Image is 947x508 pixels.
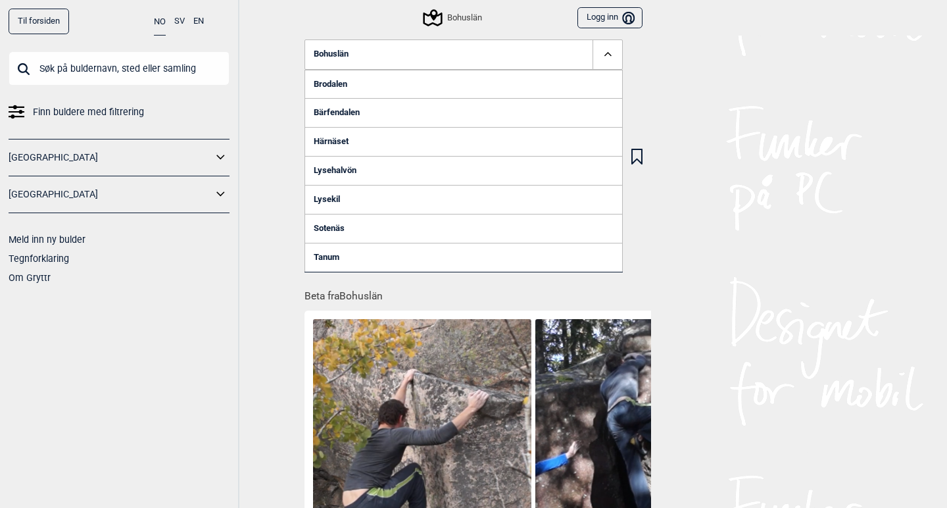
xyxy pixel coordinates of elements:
[304,243,623,272] a: Tanum
[193,9,204,34] button: EN
[9,185,212,204] a: [GEOGRAPHIC_DATA]
[174,9,185,34] button: SV
[304,70,623,99] a: Brodalen
[154,9,166,36] button: NO
[9,253,69,264] a: Tegnforklaring
[9,51,230,86] input: Søk på buldernavn, sted eller samling
[304,214,623,243] a: Sotenäs
[304,39,623,70] button: Bohuslän
[9,9,69,34] a: Til forsiden
[304,98,623,127] a: Bärfendalen
[9,148,212,167] a: [GEOGRAPHIC_DATA]
[425,10,482,26] div: Bohuslän
[33,103,144,122] span: Finn buldere med filtrering
[577,7,643,29] button: Logg inn
[314,49,349,59] span: Bohuslän
[304,156,623,185] a: Lysehalvön
[9,272,51,283] a: Om Gryttr
[9,234,85,245] a: Meld inn ny bulder
[304,281,651,304] h1: Beta fra Bohuslän
[9,103,230,122] a: Finn buldere med filtrering
[304,185,623,214] a: Lysekil
[304,127,623,156] a: Härnäset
